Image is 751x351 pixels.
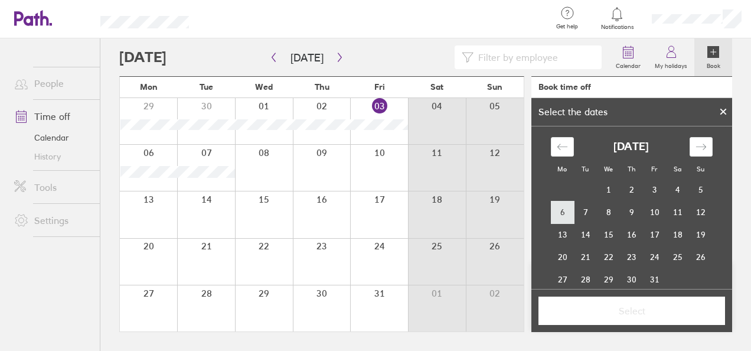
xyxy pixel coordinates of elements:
[598,6,636,31] a: Notifications
[609,59,648,70] label: Calendar
[487,82,502,92] span: Sun
[538,297,725,325] button: Select
[557,165,567,173] small: Mo
[597,201,620,223] td: Choose Wednesday, October 8, 2025 as your check-in date. It’s available.
[666,178,689,201] td: Choose Saturday, October 4, 2025 as your check-in date. It’s available.
[574,246,597,268] td: Choose Tuesday, October 21, 2025 as your check-in date. It’s available.
[5,175,100,199] a: Tools
[620,201,643,223] td: Choose Thursday, October 9, 2025 as your check-in date. It’s available.
[551,268,574,291] td: Choose Monday, October 27, 2025 as your check-in date. It’s available.
[5,128,100,147] a: Calendar
[315,82,329,92] span: Thu
[648,59,694,70] label: My holidays
[597,268,620,291] td: Choose Wednesday, October 29, 2025 as your check-in date. It’s available.
[551,201,574,223] td: Choose Monday, October 6, 2025 as your check-in date. It’s available.
[643,223,666,246] td: Choose Friday, October 17, 2025 as your check-in date. It’s available.
[666,223,689,246] td: Choose Saturday, October 18, 2025 as your check-in date. It’s available.
[474,46,595,69] input: Filter by employee
[255,82,273,92] span: Wed
[620,223,643,246] td: Choose Thursday, October 16, 2025 as your check-in date. It’s available.
[538,126,726,305] div: Calendar
[689,246,712,268] td: Choose Sunday, October 26, 2025 as your check-in date. It’s available.
[609,38,648,76] a: Calendar
[690,137,713,157] div: Move forward to switch to the next month.
[651,165,657,173] small: Fr
[620,246,643,268] td: Choose Thursday, October 23, 2025 as your check-in date. It’s available.
[140,82,158,92] span: Mon
[551,223,574,246] td: Choose Monday, October 13, 2025 as your check-in date. It’s available.
[604,165,613,173] small: We
[374,82,385,92] span: Fri
[597,246,620,268] td: Choose Wednesday, October 22, 2025 as your check-in date. It’s available.
[200,82,213,92] span: Tue
[697,165,704,173] small: Su
[5,209,100,232] a: Settings
[700,59,727,70] label: Book
[5,147,100,166] a: History
[648,38,694,76] a: My holidays
[538,82,591,92] div: Book time off
[574,268,597,291] td: Choose Tuesday, October 28, 2025 as your check-in date. It’s available.
[551,137,574,157] div: Move backward to switch to the previous month.
[694,38,732,76] a: Book
[643,201,666,223] td: Choose Friday, October 10, 2025 as your check-in date. It’s available.
[574,223,597,246] td: Choose Tuesday, October 14, 2025 as your check-in date. It’s available.
[598,24,636,31] span: Notifications
[666,246,689,268] td: Choose Saturday, October 25, 2025 as your check-in date. It’s available.
[643,246,666,268] td: Choose Friday, October 24, 2025 as your check-in date. It’s available.
[5,105,100,128] a: Time off
[582,165,589,173] small: Tu
[597,178,620,201] td: Choose Wednesday, October 1, 2025 as your check-in date. It’s available.
[531,106,615,117] div: Select the dates
[666,201,689,223] td: Choose Saturday, October 11, 2025 as your check-in date. It’s available.
[613,141,649,153] strong: [DATE]
[597,223,620,246] td: Choose Wednesday, October 15, 2025 as your check-in date. It’s available.
[620,178,643,201] td: Choose Thursday, October 2, 2025 as your check-in date. It’s available.
[689,201,712,223] td: Choose Sunday, October 12, 2025 as your check-in date. It’s available.
[628,165,635,173] small: Th
[689,223,712,246] td: Choose Sunday, October 19, 2025 as your check-in date. It’s available.
[430,82,443,92] span: Sat
[547,305,717,316] span: Select
[551,246,574,268] td: Choose Monday, October 20, 2025 as your check-in date. It’s available.
[643,178,666,201] td: Choose Friday, October 3, 2025 as your check-in date. It’s available.
[5,71,100,95] a: People
[620,268,643,291] td: Choose Thursday, October 30, 2025 as your check-in date. It’s available.
[574,201,597,223] td: Choose Tuesday, October 7, 2025 as your check-in date. It’s available.
[548,23,586,30] span: Get help
[689,178,712,201] td: Choose Sunday, October 5, 2025 as your check-in date. It’s available.
[281,48,333,67] button: [DATE]
[674,165,681,173] small: Sa
[643,268,666,291] td: Choose Friday, October 31, 2025 as your check-in date. It’s available.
